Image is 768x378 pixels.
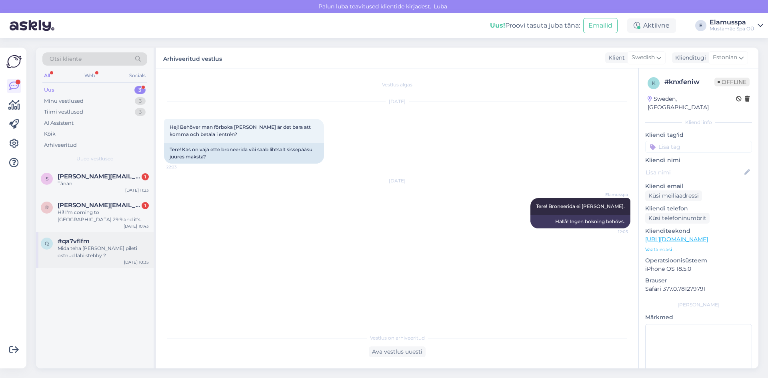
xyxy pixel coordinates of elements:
span: Estonian [713,53,737,62]
div: Socials [128,70,147,81]
div: [DATE] 10:35 [124,259,149,265]
img: Askly Logo [6,54,22,69]
span: k [652,80,656,86]
div: Web [83,70,97,81]
div: Proovi tasuta juba täna: [490,21,580,30]
p: Märkmed [645,313,752,322]
span: Offline [714,78,750,86]
p: Kliendi telefon [645,204,752,213]
div: Tänan [58,180,149,187]
span: Luba [431,3,450,10]
div: Mida teha [PERSON_NAME] pileti ostnud läbi stebby ? [58,245,149,259]
div: Uus [44,86,54,94]
div: Sweden, [GEOGRAPHIC_DATA] [648,95,736,112]
div: Hallå! Ingen bokning behövs. [530,215,630,228]
span: q [45,240,49,246]
span: Elamusspa [598,192,628,198]
span: Vestlus on arhiveeritud [370,334,425,342]
div: E [695,20,706,31]
span: 12:05 [598,229,628,235]
div: [DATE] [164,177,630,184]
span: steven.allik6@gmail.com [58,173,141,180]
div: 1 [142,173,149,180]
span: Hej! Behöver man förboka [PERSON_NAME] är det bara att komma och betala i entrén? [170,124,312,137]
div: Klient [605,54,625,62]
div: Ava vestlus uuesti [369,346,426,357]
span: 22:23 [166,164,196,170]
div: Kõik [44,130,56,138]
a: ElamusspaMustamäe Spa OÜ [710,19,763,32]
p: Brauser [645,276,752,285]
div: Vestlus algas [164,81,630,88]
span: #qa7vflfm [58,238,90,245]
div: [DATE] [164,98,630,105]
div: [PERSON_NAME] [645,301,752,308]
div: AI Assistent [44,119,74,127]
span: Uued vestlused [76,155,114,162]
div: [DATE] 10:43 [124,223,149,229]
div: [DATE] 11:23 [125,187,149,193]
p: Kliendi email [645,182,752,190]
p: Safari 377.0.781279791 [645,285,752,293]
div: Klienditugi [672,54,706,62]
span: s [46,176,48,182]
div: All [42,70,52,81]
p: Kliendi nimi [645,156,752,164]
span: Tere! Broneerida ei [PERSON_NAME]. [536,203,625,209]
div: Kliendi info [645,119,752,126]
b: Uus! [490,22,505,29]
input: Lisa tag [645,141,752,153]
p: Operatsioonisüsteem [645,256,752,265]
div: Tere! Kas on vaja ette broneerida või saab lihtsalt sissepääsu juures maksta? [164,143,324,164]
input: Lisa nimi [646,168,743,177]
div: Hi! I'm coming to [GEOGRAPHIC_DATA] 29.9 and it's my birthday. Any birthday discounts available? ... [58,209,149,223]
div: 3 [135,108,146,116]
span: r [45,204,49,210]
div: Küsi telefoninumbrit [645,213,710,224]
div: Mustamäe Spa OÜ [710,26,754,32]
p: Klienditeekond [645,227,752,235]
div: Minu vestlused [44,97,84,105]
div: 1 [142,202,149,209]
div: # knxfeniw [664,77,714,87]
div: Tiimi vestlused [44,108,83,116]
p: iPhone OS 18.5.0 [645,265,752,273]
div: 3 [135,97,146,105]
p: Kliendi tag'id [645,131,752,139]
div: Elamusspa [710,19,754,26]
button: Emailid [583,18,618,33]
div: Aktiivne [627,18,676,33]
p: Vaata edasi ... [645,246,752,253]
a: [URL][DOMAIN_NAME] [645,236,708,243]
label: Arhiveeritud vestlus [163,52,222,63]
span: Otsi kliente [50,55,82,63]
div: Küsi meiliaadressi [645,190,702,201]
div: Arhiveeritud [44,141,77,149]
span: rita.niinim@gmail.com [58,202,141,209]
span: Swedish [632,53,655,62]
div: 3 [134,86,146,94]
